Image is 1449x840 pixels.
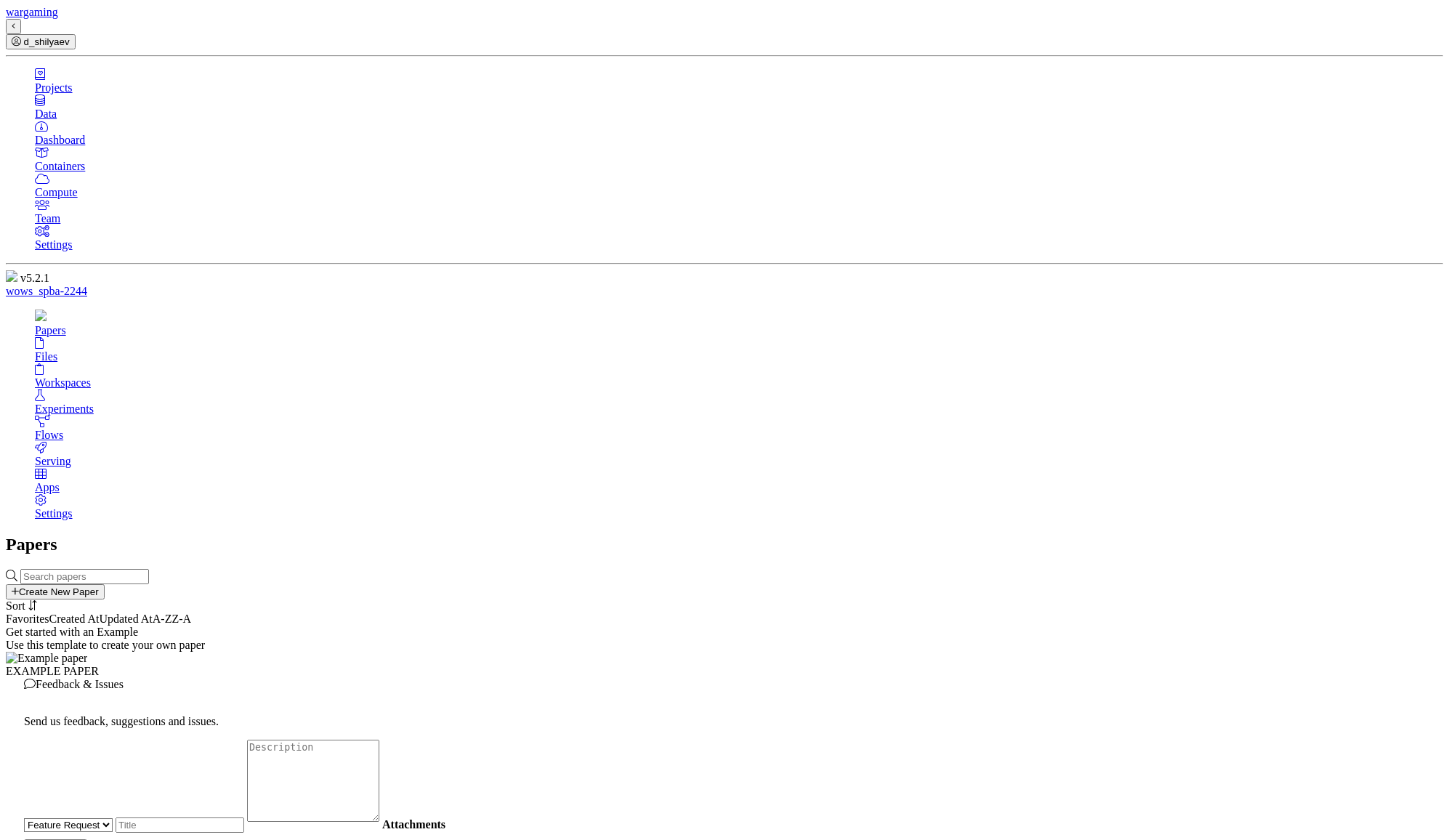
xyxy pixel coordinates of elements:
[35,199,1443,225] a: Team
[35,225,1443,251] a: Settings
[99,613,152,625] span: Updated At
[35,324,1443,337] div: Papers
[35,363,1443,389] a: Workspaces
[35,94,1443,121] a: Data
[6,285,87,297] a: wows_spba-2244
[12,586,99,597] div: Create New Paper
[20,569,149,584] input: Search papers
[49,613,100,625] span: Created At
[20,272,49,284] span: v5.2.1
[35,311,1443,337] a: Papers
[35,494,1443,520] a: Settings
[6,639,1443,652] div: Use this template to create your own paper
[116,817,244,833] input: Title
[6,34,76,49] button: d_shilyaev
[35,429,1443,442] div: Flows
[35,403,1443,416] div: Experiments
[35,337,1443,363] a: Files
[35,212,1443,225] div: Team
[35,507,1443,520] div: Settings
[35,238,1443,251] div: Settings
[35,481,1443,494] div: Apps
[6,626,138,638] a: Get started with an Example
[35,108,1443,121] div: Data
[6,270,17,282] img: tiber-logo-76e8fa072ba225ebf298c23a54adabbc.png
[35,81,1443,94] div: Projects
[35,310,47,321] img: table-tree-3a4a20261bf26d49f2eebd1a2176dd82.svg
[6,535,1443,554] h2: Papers
[6,652,87,665] img: Example paper
[35,160,1443,173] div: Containers
[6,613,49,625] span: Favorites
[24,715,1425,728] p: Send us feedback, suggestions and issues.
[6,652,1443,678] div: EXAMPLE PAPER
[171,613,191,625] span: Z-A
[6,6,58,18] a: wargaming
[35,455,1443,468] div: Serving
[35,442,1443,468] a: Serving
[382,818,445,831] strong: Attachments
[35,121,1443,147] a: Dashboard
[35,416,1443,442] a: Flows
[35,389,1443,416] a: Experiments
[24,36,70,47] span: d_shilyaev
[35,134,1443,147] div: Dashboard
[6,599,25,612] span: Sort
[6,678,1443,691] div: Feedback & Issues
[153,613,172,625] span: A-Z
[35,468,1443,494] a: Apps
[35,350,1443,363] div: Files
[35,186,1443,199] div: Compute
[6,584,105,599] button: Create New Paper
[35,173,1443,199] a: Compute
[35,147,1443,173] a: Containers
[35,376,1443,389] div: Workspaces
[35,68,1443,94] a: Projects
